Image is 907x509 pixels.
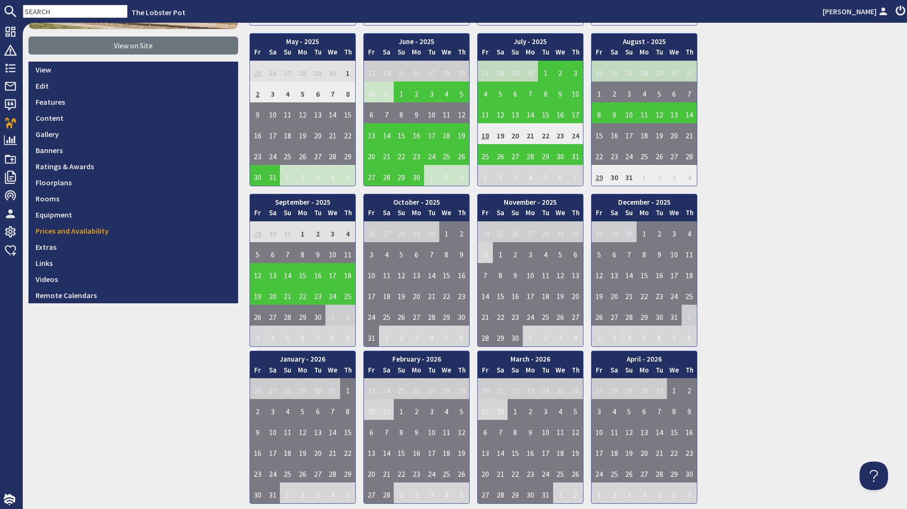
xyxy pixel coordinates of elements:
[607,165,622,186] td: 30
[667,208,682,221] th: We
[592,47,607,61] th: Fr
[568,102,583,123] td: 17
[508,208,523,221] th: Su
[379,102,394,123] td: 7
[310,144,325,165] td: 27
[340,82,355,102] td: 8
[538,47,553,61] th: Tu
[667,123,682,144] td: 20
[553,102,568,123] td: 16
[379,82,394,102] td: 31
[621,123,637,144] td: 17
[265,61,280,82] td: 26
[553,47,568,61] th: We
[295,82,310,102] td: 5
[508,82,523,102] td: 6
[478,82,493,102] td: 4
[607,123,622,144] td: 16
[295,242,310,263] td: 8
[652,144,667,165] td: 26
[295,123,310,144] td: 19
[682,61,697,82] td: 31
[295,208,310,221] th: Mo
[439,242,454,263] td: 8
[265,208,280,221] th: Sa
[379,47,394,61] th: Sa
[424,208,439,221] th: Tu
[523,61,538,82] td: 30
[439,47,454,61] th: We
[28,239,238,255] a: Extras
[394,102,409,123] td: 8
[4,494,15,505] img: staytech_i_w-64f4e8e9ee0a9c174fd5317b4b171b261742d2d393467e5bdba4413f4f884c10.svg
[508,47,523,61] th: Su
[508,242,523,263] td: 2
[409,242,424,263] td: 6
[607,82,622,102] td: 2
[28,255,238,271] a: Links
[23,5,128,18] input: SEARCH
[250,47,265,61] th: Fr
[325,123,341,144] td: 21
[592,102,607,123] td: 8
[454,242,469,263] td: 9
[523,82,538,102] td: 7
[250,194,355,208] th: September - 2025
[325,61,341,82] td: 30
[592,144,607,165] td: 22
[568,123,583,144] td: 24
[250,221,265,242] td: 29
[637,123,652,144] td: 18
[523,208,538,221] th: Mo
[310,221,325,242] td: 2
[364,194,469,208] th: October - 2025
[637,47,652,61] th: Mo
[325,221,341,242] td: 3
[621,208,637,221] th: Su
[409,61,424,82] td: 26
[310,242,325,263] td: 9
[454,61,469,82] td: 29
[607,221,622,242] td: 29
[250,61,265,82] td: 25
[250,82,265,102] td: 2
[340,102,355,123] td: 15
[682,208,697,221] th: Th
[394,242,409,263] td: 5
[493,242,508,263] td: 1
[340,61,355,82] td: 1
[439,165,454,186] td: 2
[325,144,341,165] td: 28
[454,221,469,242] td: 2
[310,165,325,186] td: 3
[508,221,523,242] td: 26
[823,6,890,17] a: [PERSON_NAME]
[379,123,394,144] td: 14
[310,61,325,82] td: 29
[667,144,682,165] td: 27
[607,144,622,165] td: 23
[637,144,652,165] td: 25
[409,165,424,186] td: 30
[493,221,508,242] td: 25
[409,82,424,102] td: 2
[295,47,310,61] th: Mo
[439,144,454,165] td: 25
[424,102,439,123] td: 10
[523,242,538,263] td: 3
[508,61,523,82] td: 29
[250,242,265,263] td: 5
[621,165,637,186] td: 31
[295,61,310,82] td: 28
[340,47,355,61] th: Th
[478,47,493,61] th: Fr
[621,221,637,242] td: 30
[478,208,493,221] th: Fr
[364,165,379,186] td: 27
[508,144,523,165] td: 27
[394,144,409,165] td: 22
[652,47,667,61] th: Tu
[478,34,583,47] th: July - 2025
[265,242,280,263] td: 6
[364,242,379,263] td: 3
